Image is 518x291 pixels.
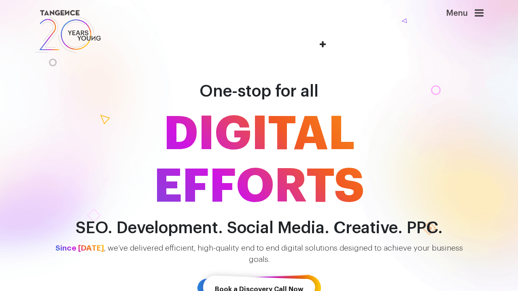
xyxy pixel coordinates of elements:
[55,244,104,252] span: Since [DATE]
[28,242,490,266] p: , we’ve delivered efficient, high-quality end to end digital solutions designed to achieve your b...
[200,83,318,99] span: One-stop for all
[28,219,490,237] h2: SEO. Development. Social Media. Creative. PPC.
[28,108,490,213] span: DIGITAL EFFORTS
[34,8,102,55] img: logo SVG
